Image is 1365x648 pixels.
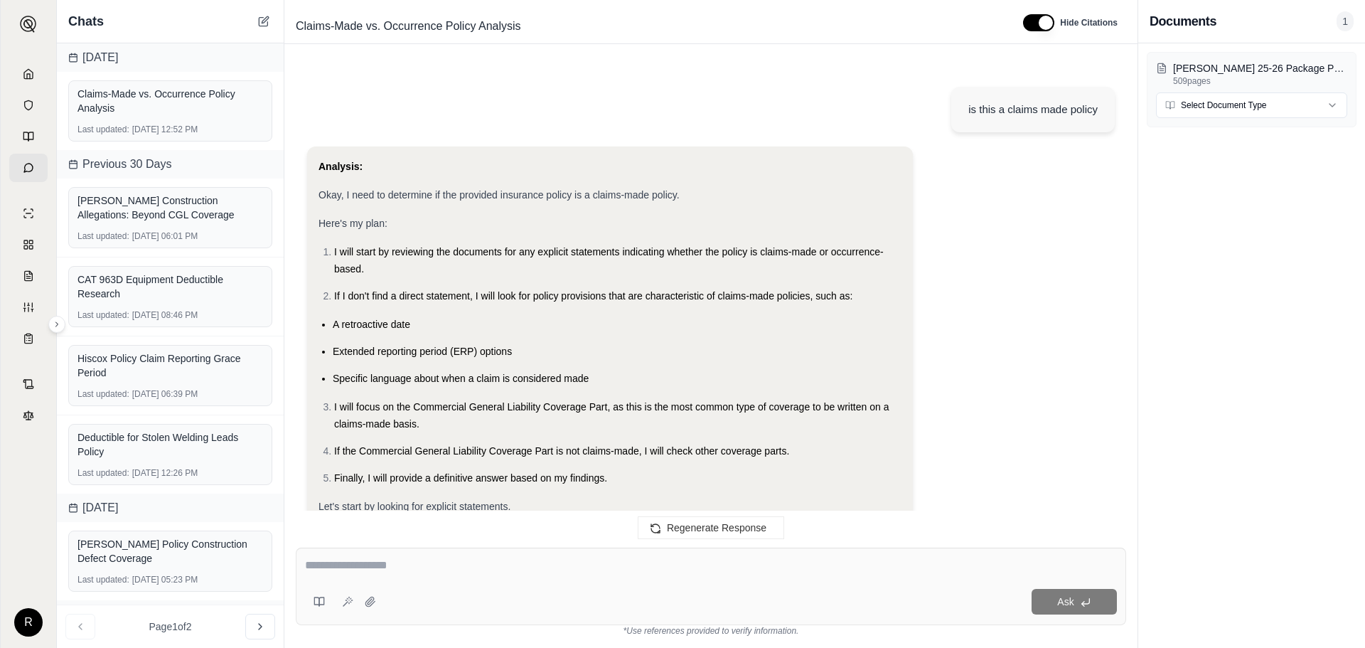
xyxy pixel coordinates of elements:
span: Let's start by looking for explicit statements. [318,501,510,512]
button: Regenerate Response [638,516,784,539]
a: Documents Vault [9,91,48,119]
a: Contract Analysis [9,370,48,398]
span: Last updated: [77,309,129,321]
a: Home [9,60,48,88]
button: New Chat [255,13,272,30]
p: Kline 25-26 Package Policy.pdf [1173,61,1347,75]
a: Custom Report [9,293,48,322]
span: Okay, I need to determine if the provided insurance policy is a claims-made policy. [318,189,680,201]
div: Claims-Made vs. Occurrence Policy Analysis [77,87,263,115]
div: Previous 30 Days [57,150,284,179]
span: Last updated: [77,467,129,479]
span: If the Commercial General Liability Coverage Part is not claims-made, I will check other coverage... [334,445,789,457]
div: [DATE] 06:01 PM [77,230,263,242]
strong: Analysis: [318,161,363,172]
button: Expand sidebar [48,316,65,333]
a: Legal Search Engine [9,401,48,430]
a: Single Policy [9,199,48,228]
div: [DATE] 08:46 PM [77,309,263,321]
a: Prompt Library [9,122,48,151]
div: [DATE] 05:23 PM [77,574,263,585]
span: Chats [68,11,104,31]
span: 1 [1337,11,1354,31]
button: Ask [1032,589,1117,615]
span: Last updated: [77,574,129,585]
span: Here's my plan: [318,218,387,229]
div: [DATE] [57,43,284,72]
span: Hide Citations [1060,17,1118,28]
div: [DATE] 12:26 PM [77,467,263,479]
span: I will start by reviewing the documents for any explicit statements indicating whether the policy... [334,246,884,275]
div: Hiscox Policy Claim Reporting Grace Period [77,351,263,380]
div: Edit Title [290,15,1006,38]
span: A retroactive date [333,319,410,330]
p: 509 pages [1173,75,1347,87]
a: Claim Coverage [9,262,48,290]
div: [DATE] [57,494,284,522]
span: Page 1 of 2 [149,620,192,634]
span: Extended reporting period (ERP) options [333,346,512,357]
a: Chat [9,154,48,182]
span: Finally, I will provide a definitive answer based on my findings. [334,472,607,484]
div: CAT 963D Equipment Deductible Research [77,272,263,301]
div: [PERSON_NAME] Policy Construction Defect Coverage [77,537,263,565]
span: Ask [1057,596,1074,607]
span: I will focus on the Commercial General Liability Coverage Part, as this is the most common type o... [334,401,889,430]
span: Last updated: [77,230,129,242]
img: Expand sidebar [20,16,37,33]
div: [DATE] 06:39 PM [77,388,263,400]
a: Policy Comparisons [9,230,48,259]
div: is this a claims made policy [968,101,1098,118]
div: [DATE] 12:52 PM [77,124,263,135]
span: Claims-Made vs. Occurrence Policy Analysis [290,15,527,38]
a: Coverage Table [9,324,48,353]
button: [PERSON_NAME] 25-26 Package Policy.pdf509pages [1156,61,1347,87]
span: Regenerate Response [667,522,766,533]
span: Specific language about when a claim is considered made [333,373,589,384]
span: If I don't find a direct statement, I will look for policy provisions that are characteristic of ... [334,290,852,302]
div: R [14,608,43,637]
div: *Use references provided to verify information. [296,625,1126,637]
button: Expand sidebar [14,10,43,38]
div: Deductible for Stolen Welding Leads Policy [77,430,263,459]
span: Last updated: [77,124,129,135]
h3: Documents [1150,11,1216,31]
div: [PERSON_NAME] Construction Allegations: Beyond CGL Coverage [77,193,263,222]
span: Last updated: [77,388,129,400]
div: [DATE] [57,600,284,629]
